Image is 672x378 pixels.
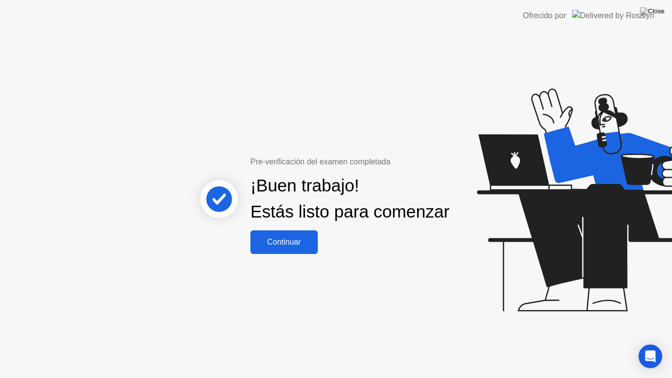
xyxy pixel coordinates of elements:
[640,7,665,15] img: Close
[250,156,454,168] div: Pre-verificación del examen completada
[250,230,318,254] button: Continuar
[250,173,450,225] div: ¡Buen trabajo! Estás listo para comenzar
[523,10,566,22] div: Ofrecido por
[253,238,315,247] div: Continuar
[572,10,654,21] img: Delivered by Rosalyn
[639,345,662,368] div: Open Intercom Messenger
